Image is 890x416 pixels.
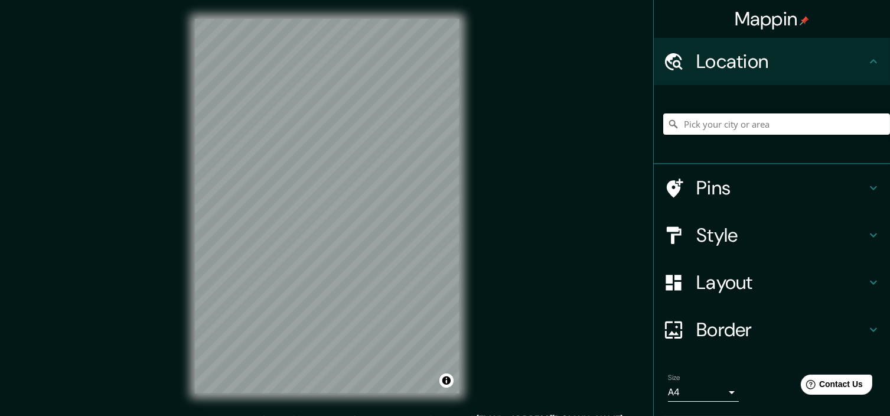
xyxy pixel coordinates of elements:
div: Layout [654,259,890,306]
label: Size [668,373,680,383]
iframe: Help widget launcher [785,370,877,403]
h4: Style [696,223,866,247]
button: Toggle attribution [439,373,454,388]
div: Pins [654,164,890,212]
h4: Border [696,318,866,342]
div: A4 [668,383,739,402]
h4: Layout [696,271,866,294]
div: Style [654,212,890,259]
div: Border [654,306,890,353]
div: Location [654,38,890,85]
h4: Mappin [735,7,810,31]
img: pin-icon.png [800,16,809,25]
h4: Pins [696,176,866,200]
canvas: Map [195,19,459,394]
input: Pick your city or area [663,113,890,135]
h4: Location [696,50,866,73]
